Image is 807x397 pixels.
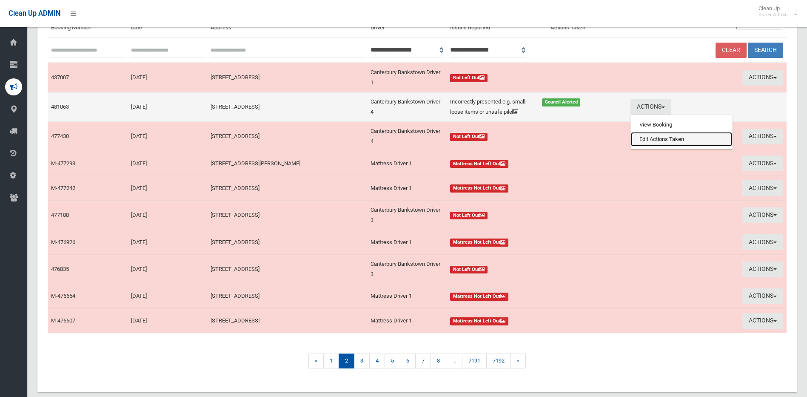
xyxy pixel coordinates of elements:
[415,354,431,368] a: 7
[450,293,508,301] span: Mattress Not Left Out
[367,308,447,333] td: Mattress Driver 1
[367,284,447,308] td: Mattress Driver 1
[385,354,400,368] a: 5
[486,354,511,368] a: 7192
[367,230,447,255] td: Mattress Driver 1
[716,43,747,58] a: Clear
[450,97,623,117] a: Incorrectly presented e.g. small, loose items or unsafe pile Council Alerted
[367,201,447,230] td: Canterbury Bankstown Driver 3
[128,230,208,255] td: [DATE]
[207,63,367,92] td: [STREET_ADDRESS]
[450,184,508,193] span: Mattress Not Left Out
[128,151,208,176] td: [DATE]
[462,354,487,368] a: 7191
[450,72,623,83] a: Not Left Out
[631,118,732,132] a: View Booking
[742,313,783,329] button: Actions
[759,12,788,18] small: Super Admin
[748,43,783,58] button: Search
[128,176,208,201] td: [DATE]
[450,183,623,193] a: Mattress Not Left Out
[51,185,75,191] a: M-477242
[207,254,367,284] td: [STREET_ADDRESS]
[128,284,208,308] td: [DATE]
[51,133,69,139] a: 477430
[367,92,447,122] td: Canterbury Bankstown Driver 4
[367,151,447,176] td: Mattress Driver 1
[367,63,447,92] td: Canterbury Bankstown Driver 1
[754,5,796,18] span: Clean Up
[128,63,208,92] td: [DATE]
[207,308,367,333] td: [STREET_ADDRESS]
[128,92,208,122] td: [DATE]
[51,293,75,299] a: M-476654
[431,354,446,368] a: 8
[207,284,367,308] td: [STREET_ADDRESS]
[207,230,367,255] td: [STREET_ADDRESS]
[450,158,623,169] a: Mattress Not Left Out
[323,354,339,368] a: 1
[207,151,367,176] td: [STREET_ADDRESS][PERSON_NAME]
[445,97,537,117] div: Incorrectly presented e.g. small, loose items or unsafe pile
[51,266,69,272] a: 476835
[207,92,367,122] td: [STREET_ADDRESS]
[450,239,508,247] span: Mattress Not Left Out
[128,122,208,151] td: [DATE]
[450,160,508,168] span: Mattress Not Left Out
[450,237,623,247] a: Mattress Not Left Out
[742,129,783,144] button: Actions
[128,254,208,284] td: [DATE]
[742,155,783,171] button: Actions
[742,288,783,304] button: Actions
[51,74,69,81] a: 437007
[51,317,75,324] a: M-476607
[742,262,783,277] button: Actions
[128,308,208,333] td: [DATE]
[367,122,447,151] td: Canterbury Bankstown Driver 4
[742,234,783,250] button: Actions
[450,266,488,274] span: Not Left Out
[9,9,60,17] span: Clean Up ADMIN
[51,212,69,218] a: 477188
[369,354,385,368] a: 4
[354,354,370,368] a: 3
[450,316,623,326] a: Mattress Not Left Out
[446,354,462,368] span: ...
[51,104,69,110] a: 481063
[631,132,732,147] a: Edit Actions Taken
[450,291,623,301] a: Mattress Not Left Out
[51,160,75,167] a: M-477293
[51,239,75,245] a: M-476926
[308,354,324,368] a: «
[450,131,623,141] a: Not Left Out
[742,70,783,86] button: Actions
[207,201,367,230] td: [STREET_ADDRESS]
[207,176,367,201] td: [STREET_ADDRESS]
[450,210,623,220] a: Not Left Out
[510,354,526,368] a: »
[450,212,488,220] span: Not Left Out
[367,254,447,284] td: Canterbury Bankstown Driver 3
[450,133,488,141] span: Not Left Out
[207,122,367,151] td: [STREET_ADDRESS]
[450,264,623,274] a: Not Left Out
[450,74,488,82] span: Not Left Out
[339,354,354,368] span: 2
[742,180,783,196] button: Actions
[400,354,416,368] a: 6
[367,176,447,201] td: Mattress Driver 1
[630,99,671,115] button: Actions
[742,207,783,223] button: Actions
[128,201,208,230] td: [DATE]
[450,317,508,325] span: Mattress Not Left Out
[542,98,581,106] span: Council Alerted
